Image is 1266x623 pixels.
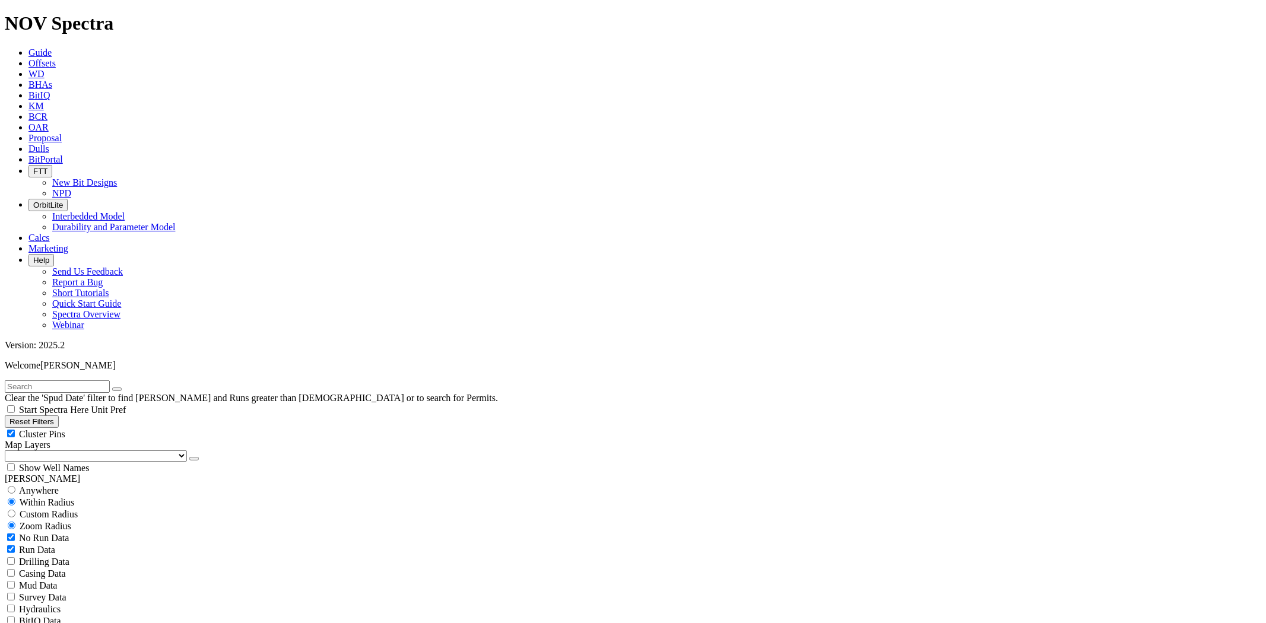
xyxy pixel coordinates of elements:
[5,473,1261,484] div: [PERSON_NAME]
[28,144,49,154] a: Dulls
[33,167,47,176] span: FTT
[28,90,50,100] a: BitIQ
[52,277,103,287] a: Report a Bug
[28,165,52,177] button: FTT
[52,288,109,298] a: Short Tutorials
[28,47,52,58] a: Guide
[19,545,55,555] span: Run Data
[19,533,69,543] span: No Run Data
[28,58,56,68] a: Offsets
[33,201,63,209] span: OrbitLite
[5,603,1261,615] filter-controls-checkbox: Hydraulics Analysis
[40,360,116,370] span: [PERSON_NAME]
[5,360,1261,371] p: Welcome
[28,80,52,90] a: BHAs
[52,320,84,330] a: Webinar
[19,405,88,415] span: Start Spectra Here
[28,243,68,253] a: Marketing
[5,340,1261,351] div: Version: 2025.2
[28,233,50,243] a: Calcs
[19,568,66,578] span: Casing Data
[52,266,123,276] a: Send Us Feedback
[91,405,126,415] span: Unit Pref
[19,580,57,590] span: Mud Data
[5,393,498,403] span: Clear the 'Spud Date' filter to find [PERSON_NAME] and Runs greater than [DEMOGRAPHIC_DATA] or to...
[28,133,62,143] a: Proposal
[28,254,54,266] button: Help
[5,440,50,450] span: Map Layers
[52,222,176,232] a: Durability and Parameter Model
[19,485,59,495] span: Anywhere
[19,592,66,602] span: Survey Data
[52,298,121,309] a: Quick Start Guide
[28,69,45,79] a: WD
[19,557,69,567] span: Drilling Data
[5,12,1261,34] h1: NOV Spectra
[5,380,110,393] input: Search
[20,497,74,507] span: Within Radius
[20,521,71,531] span: Zoom Radius
[52,211,125,221] a: Interbedded Model
[19,463,89,473] span: Show Well Names
[28,101,44,111] a: KM
[7,405,15,413] input: Start Spectra Here
[28,199,68,211] button: OrbitLite
[52,309,120,319] a: Spectra Overview
[28,122,49,132] a: OAR
[28,112,47,122] a: BCR
[28,154,63,164] a: BitPortal
[33,256,49,265] span: Help
[52,188,71,198] a: NPD
[19,429,65,439] span: Cluster Pins
[20,509,78,519] span: Custom Radius
[19,604,61,614] span: Hydraulics
[52,177,117,187] a: New Bit Designs
[5,415,59,428] button: Reset Filters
